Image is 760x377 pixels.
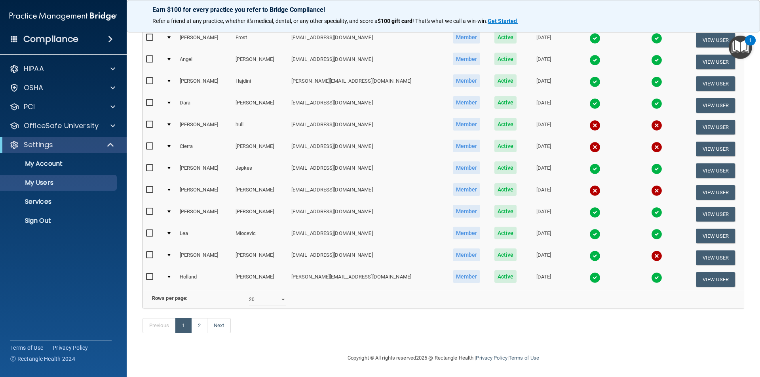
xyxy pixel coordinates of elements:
p: My Users [5,179,113,187]
p: Services [5,198,113,206]
td: [EMAIL_ADDRESS][DOMAIN_NAME] [288,116,445,138]
p: HIPAA [24,64,44,74]
a: OSHA [9,83,115,93]
img: tick.e7d51cea.svg [589,207,600,218]
td: [DATE] [523,138,564,160]
span: Active [494,183,517,196]
td: [PERSON_NAME][EMAIL_ADDRESS][DOMAIN_NAME] [288,269,445,290]
p: Sign Out [5,217,113,225]
a: Settings [9,140,115,150]
span: Member [453,161,481,174]
img: PMB logo [9,8,117,24]
td: [EMAIL_ADDRESS][DOMAIN_NAME] [288,203,445,225]
img: tick.e7d51cea.svg [589,98,600,109]
td: Hajdini [232,73,288,95]
span: Active [494,140,517,152]
span: Member [453,183,481,196]
img: cross.ca9f0e7f.svg [589,120,600,131]
img: tick.e7d51cea.svg [589,272,600,283]
td: [PERSON_NAME] [177,29,232,51]
span: Member [453,96,481,109]
img: tick.e7d51cea.svg [589,55,600,66]
td: Lea [177,225,232,247]
td: [PERSON_NAME] [177,203,232,225]
img: tick.e7d51cea.svg [589,229,600,240]
td: [EMAIL_ADDRESS][DOMAIN_NAME] [288,29,445,51]
td: [EMAIL_ADDRESS][DOMAIN_NAME] [288,138,445,160]
img: tick.e7d51cea.svg [651,229,662,240]
h4: Compliance [23,34,78,45]
td: Cierra [177,138,232,160]
button: View User [696,229,735,243]
p: My Account [5,160,113,168]
span: Active [494,270,517,283]
td: [PERSON_NAME][EMAIL_ADDRESS][DOMAIN_NAME] [288,73,445,95]
a: Get Started [488,18,518,24]
img: tick.e7d51cea.svg [589,163,600,174]
button: View User [696,163,735,178]
p: Earn $100 for every practice you refer to Bridge Compliance! [152,6,734,13]
td: [EMAIL_ADDRESS][DOMAIN_NAME] [288,182,445,203]
td: [DATE] [523,160,564,182]
td: [PERSON_NAME] [232,247,288,269]
img: cross.ca9f0e7f.svg [651,120,662,131]
td: [PERSON_NAME] [177,116,232,138]
p: Settings [24,140,53,150]
td: [DATE] [523,269,564,290]
a: Terms of Use [509,355,539,361]
button: View User [696,185,735,200]
img: tick.e7d51cea.svg [589,250,600,261]
a: Next [207,318,231,333]
td: [DATE] [523,95,564,116]
td: Angel [177,51,232,73]
p: OfficeSafe University [24,121,99,131]
span: Member [453,205,481,218]
span: Active [494,205,517,218]
img: cross.ca9f0e7f.svg [651,250,662,261]
td: [DATE] [523,73,564,95]
span: Member [453,31,481,44]
img: tick.e7d51cea.svg [589,33,600,44]
span: ! That's what we call a win-win. [412,18,488,24]
div: 1 [749,40,752,51]
img: tick.e7d51cea.svg [651,207,662,218]
span: Member [453,270,481,283]
a: HIPAA [9,64,115,74]
td: [PERSON_NAME] [232,203,288,225]
button: View User [696,76,735,91]
td: hull [232,116,288,138]
button: Open Resource Center, 1 new notification [729,36,752,59]
td: [DATE] [523,29,564,51]
span: Member [453,53,481,65]
button: View User [696,142,735,156]
span: Active [494,248,517,261]
img: tick.e7d51cea.svg [651,163,662,174]
img: tick.e7d51cea.svg [651,76,662,87]
button: View User [696,207,735,222]
button: View User [696,55,735,69]
td: [PERSON_NAME] [177,247,232,269]
p: OSHA [24,83,44,93]
button: View User [696,98,735,113]
img: cross.ca9f0e7f.svg [651,185,662,196]
p: PCI [24,102,35,112]
td: [EMAIL_ADDRESS][DOMAIN_NAME] [288,225,445,247]
img: tick.e7d51cea.svg [651,98,662,109]
span: Active [494,74,517,87]
img: cross.ca9f0e7f.svg [651,142,662,153]
td: [PERSON_NAME] [177,160,232,182]
td: [EMAIL_ADDRESS][DOMAIN_NAME] [288,95,445,116]
td: [PERSON_NAME] [232,138,288,160]
img: cross.ca9f0e7f.svg [589,142,600,153]
span: Active [494,227,517,239]
td: [PERSON_NAME] [177,182,232,203]
a: 1 [175,318,192,333]
span: Member [453,248,481,261]
b: Rows per page: [152,295,188,301]
td: [DATE] [523,116,564,138]
td: [EMAIL_ADDRESS][DOMAIN_NAME] [288,247,445,269]
td: Holland [177,269,232,290]
span: Active [494,96,517,109]
span: Member [453,74,481,87]
td: [DATE] [523,182,564,203]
